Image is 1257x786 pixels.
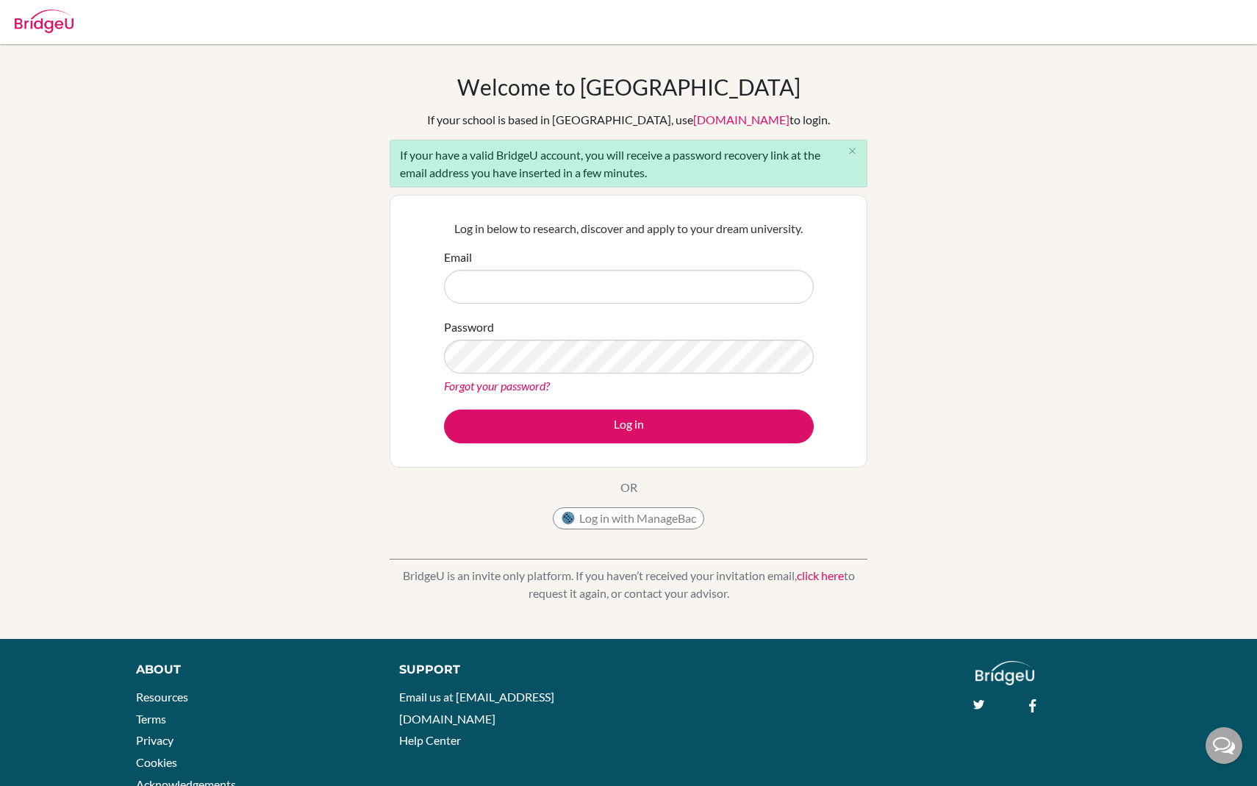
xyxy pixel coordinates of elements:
[553,507,704,529] button: Log in with ManageBac
[797,568,844,582] a: click here
[444,379,550,393] a: Forgot your password?
[693,112,789,126] a: [DOMAIN_NAME]
[136,712,166,726] a: Terms
[427,111,830,129] div: If your school is based in [GEOGRAPHIC_DATA], use to login.
[975,661,1035,685] img: logo_white@2x-f4f0deed5e89b7ecb1c2cc34c3e3d731f90f0f143d5ea2071677605dd97b5244.png
[136,733,173,747] a: Privacy
[444,318,494,336] label: Password
[399,661,612,679] div: Support
[390,140,867,187] div: If your have a valid BridgeU account, you will receive a password recovery link at the email addr...
[136,755,177,769] a: Cookies
[390,567,867,602] p: BridgeU is an invite only platform. If you haven’t received your invitation email, to request it ...
[399,733,461,747] a: Help Center
[136,661,366,679] div: About
[620,479,637,496] p: OR
[444,249,472,266] label: Email
[847,146,858,157] i: close
[457,74,801,100] h1: Welcome to [GEOGRAPHIC_DATA]
[837,140,867,162] button: Close
[444,220,814,237] p: Log in below to research, discover and apply to your dream university.
[399,690,554,726] a: Email us at [EMAIL_ADDRESS][DOMAIN_NAME]
[15,10,74,33] img: Bridge-U
[136,690,188,704] a: Resources
[444,410,814,443] button: Log in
